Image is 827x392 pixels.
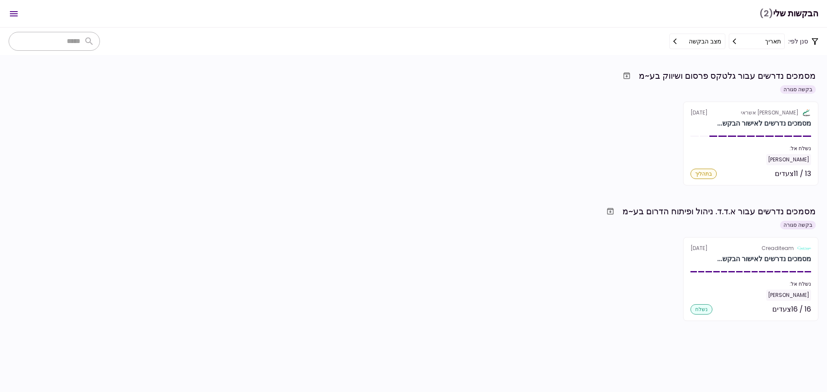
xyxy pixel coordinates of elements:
[639,69,816,82] div: מסמכים נדרשים עבור גלטקס פרסום ושיווק בע~מ
[766,154,811,165] div: [PERSON_NAME]
[669,34,725,49] button: מצב הבקשה
[690,280,811,288] div: נשלח אל:
[762,244,794,252] div: Creaditeam
[603,204,618,219] button: העבר לארכיון
[772,304,811,315] div: 16 / 16 צעדים
[3,3,24,24] button: Open menu
[797,244,811,252] img: Partner logo
[766,290,811,301] div: [PERSON_NAME]
[690,145,811,152] div: נשלח אל:
[765,37,781,46] div: תאריך
[690,169,717,179] div: בתהליך
[690,109,811,117] div: [DATE]
[717,118,811,129] div: מסמכים נדרשים לאישור הבקשה - יועץ
[690,304,712,315] div: נשלח
[780,221,816,229] div: בקשה סגורה
[775,169,811,179] div: 13 / 11 צעדים
[802,109,811,117] img: Partner logo
[622,205,816,218] div: מסמכים נדרשים עבור א.ד.ד. ניהול ופיתוח הדרום בע~מ
[669,34,818,49] div: סנן לפי:
[741,109,799,117] div: [PERSON_NAME] אשראי
[780,85,816,94] div: בקשה סגורה
[619,68,634,83] button: העבר לארכיון
[717,254,811,264] div: מסמכים נדרשים לאישור הבקשה - חברה
[690,244,811,252] div: [DATE]
[759,5,773,22] span: (2)
[759,5,818,22] h1: הבקשות שלי
[729,34,785,49] button: תאריך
